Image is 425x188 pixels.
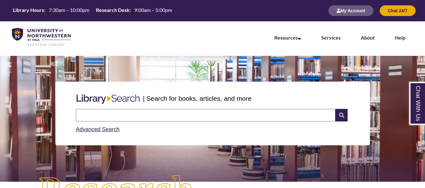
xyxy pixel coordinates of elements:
[143,94,251,103] p: | Search for books, articles, and more
[380,8,416,13] a: Chat 24/7
[328,8,373,13] a: My Account
[12,28,71,46] img: UNWSP Library Logo
[328,5,373,16] button: My Account
[274,35,301,40] a: Resources
[76,126,120,132] a: Advanced Search
[321,35,341,40] a: Services
[335,109,347,121] i: Search
[361,35,375,40] a: About
[134,7,172,13] span: 9:00am – 5:00pm
[380,5,416,16] button: Chat 24/7
[10,7,175,14] table: Hours Today
[49,7,89,13] span: 7:30am – 10:00pm
[93,7,132,13] th: Research Desk:
[395,35,405,40] a: Help
[73,92,143,106] img: Libary Search
[10,7,46,13] th: Library Hours:
[10,7,175,15] a: Hours Today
